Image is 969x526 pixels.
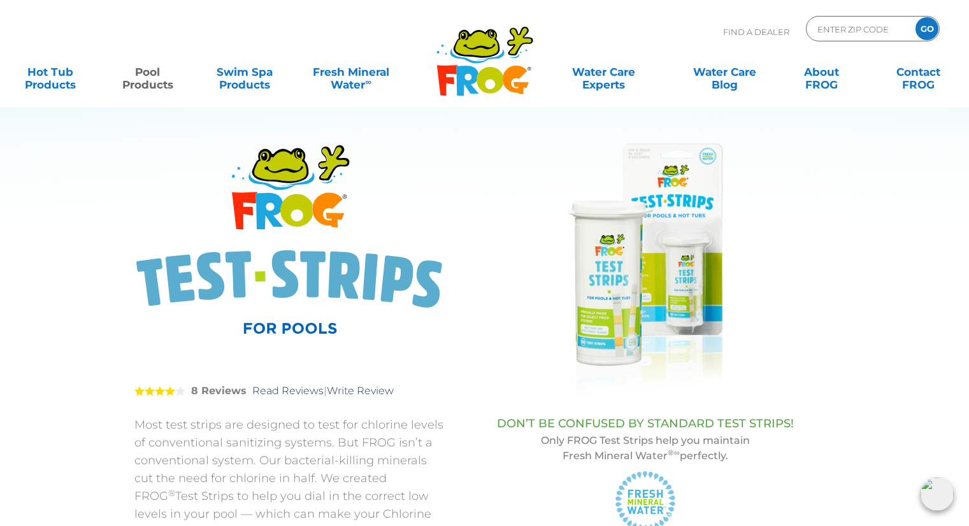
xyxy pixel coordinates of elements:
a: Read Reviews [252,385,324,397]
sup: ∞ [365,77,371,87]
a: Water CareExperts [542,59,665,85]
a: ContactFROG [881,59,956,85]
a: Fresh MineralWater∞ [304,59,398,85]
img: openIcon [921,478,954,511]
a: Water CareBlog [687,59,762,85]
img: Product Logo [134,143,443,334]
a: Write Review [327,385,394,397]
a: AboutFROG [784,59,859,85]
sup: ® [168,488,175,498]
p: Find A Dealer [723,16,789,48]
span: 4 [134,386,175,396]
input: Zip Code Form [816,20,902,38]
input: GO [915,17,938,40]
div: | [134,366,443,416]
p: Only FROG Test Strips help you maintain Fresh Mineral Water perfectly. [475,433,816,464]
h3: DON’T BE CONFUSED BY STANDARD TEST STRIPS! [475,417,816,430]
a: Swim SpaProducts [207,59,282,85]
sup: ®∞ [668,448,680,457]
a: Hot TubProducts [13,59,88,85]
a: PoolProducts [110,59,185,85]
strong: 8 Reviews [191,385,247,397]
